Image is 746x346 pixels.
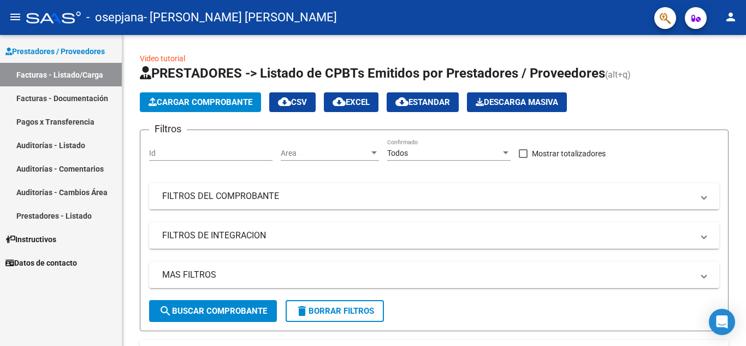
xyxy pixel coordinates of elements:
[9,10,22,24] mat-icon: menu
[162,190,693,202] mat-panel-title: FILTROS DEL COMPROBANTE
[476,97,558,107] span: Descarga Masiva
[86,5,144,30] span: - osepjana
[140,92,261,112] button: Cargar Comprobante
[144,5,337,30] span: - [PERSON_NAME] [PERSON_NAME]
[387,149,408,157] span: Todos
[467,92,567,112] app-download-masive: Descarga masiva de comprobantes (adjuntos)
[5,257,77,269] span: Datos de contacto
[159,304,172,318] mat-icon: search
[159,306,267,316] span: Buscar Comprobante
[724,10,737,24] mat-icon: person
[5,233,56,245] span: Instructivos
[140,66,605,81] span: PRESTADORES -> Listado de CPBTs Emitidos por Prestadores / Proveedores
[295,306,374,316] span: Borrar Filtros
[333,97,370,107] span: EXCEL
[286,300,384,322] button: Borrar Filtros
[324,92,378,112] button: EXCEL
[278,97,307,107] span: CSV
[395,95,408,108] mat-icon: cloud_download
[532,147,606,160] span: Mostrar totalizadores
[605,69,631,80] span: (alt+q)
[709,309,735,335] div: Open Intercom Messenger
[281,149,369,158] span: Area
[395,97,450,107] span: Estandar
[149,222,719,249] mat-expansion-panel-header: FILTROS DE INTEGRACION
[149,300,277,322] button: Buscar Comprobante
[149,121,187,137] h3: Filtros
[5,45,105,57] span: Prestadores / Proveedores
[278,95,291,108] mat-icon: cloud_download
[149,183,719,209] mat-expansion-panel-header: FILTROS DEL COMPROBANTE
[140,54,185,63] a: Video tutorial
[333,95,346,108] mat-icon: cloud_download
[149,262,719,288] mat-expansion-panel-header: MAS FILTROS
[467,92,567,112] button: Descarga Masiva
[149,97,252,107] span: Cargar Comprobante
[162,269,693,281] mat-panel-title: MAS FILTROS
[269,92,316,112] button: CSV
[295,304,309,318] mat-icon: delete
[387,92,459,112] button: Estandar
[162,230,693,242] mat-panel-title: FILTROS DE INTEGRACION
